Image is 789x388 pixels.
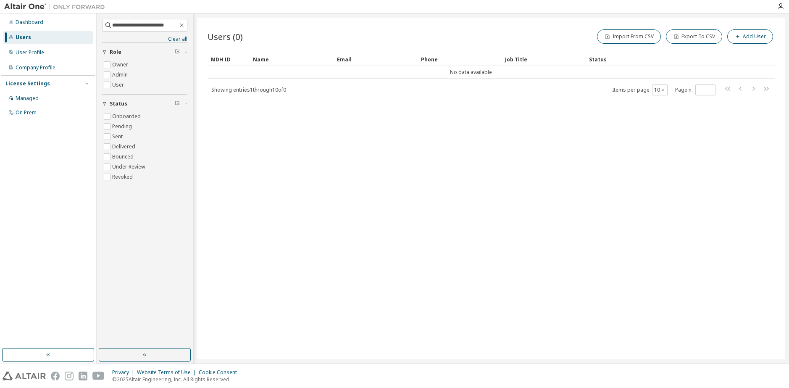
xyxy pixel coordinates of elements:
[112,132,124,142] label: Sent
[16,109,37,116] div: On Prem
[175,49,180,55] span: Clear filter
[4,3,109,11] img: Altair One
[112,80,126,90] label: User
[421,53,498,66] div: Phone
[112,172,134,182] label: Revoked
[175,100,180,107] span: Clear filter
[16,49,44,56] div: User Profile
[666,29,722,44] button: Export To CSV
[211,86,286,93] span: Showing entries 1 through 10 of 0
[92,372,105,380] img: youtube.svg
[675,84,715,95] span: Page n.
[112,111,142,121] label: Onboarded
[16,34,31,41] div: Users
[208,31,243,42] span: Users (0)
[727,29,773,44] button: Add User
[110,49,121,55] span: Role
[337,53,414,66] div: Email
[654,87,665,93] button: 10
[589,53,731,66] div: Status
[16,64,55,71] div: Company Profile
[112,60,130,70] label: Owner
[597,29,661,44] button: Import From CSV
[211,53,246,66] div: MDH ID
[199,369,242,376] div: Cookie Consent
[112,376,242,383] p: © 2025 Altair Engineering, Inc. All Rights Reserved.
[16,95,39,102] div: Managed
[51,372,60,380] img: facebook.svg
[65,372,74,380] img: instagram.svg
[112,121,134,132] label: Pending
[79,372,87,380] img: linkedin.svg
[505,53,582,66] div: Job Title
[112,152,135,162] label: Bounced
[16,19,43,26] div: Dashboard
[102,95,187,113] button: Status
[3,372,46,380] img: altair_logo.svg
[253,53,330,66] div: Name
[102,43,187,61] button: Role
[112,162,147,172] label: Under Review
[612,84,668,95] span: Items per page
[112,369,137,376] div: Privacy
[112,70,129,80] label: Admin
[208,66,734,79] td: No data available
[137,369,199,376] div: Website Terms of Use
[110,100,127,107] span: Status
[5,80,50,87] div: License Settings
[112,142,137,152] label: Delivered
[102,36,187,42] a: Clear all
